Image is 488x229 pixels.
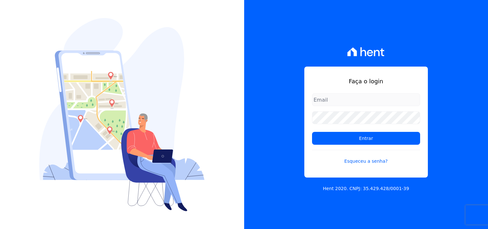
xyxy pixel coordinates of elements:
[312,77,420,86] h1: Faça o login
[39,18,205,211] img: Login
[312,150,420,165] a: Esqueceu a senha?
[323,185,409,192] p: Hent 2020. CNPJ: 35.429.428/0001-39
[312,132,420,145] input: Entrar
[312,93,420,106] input: Email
